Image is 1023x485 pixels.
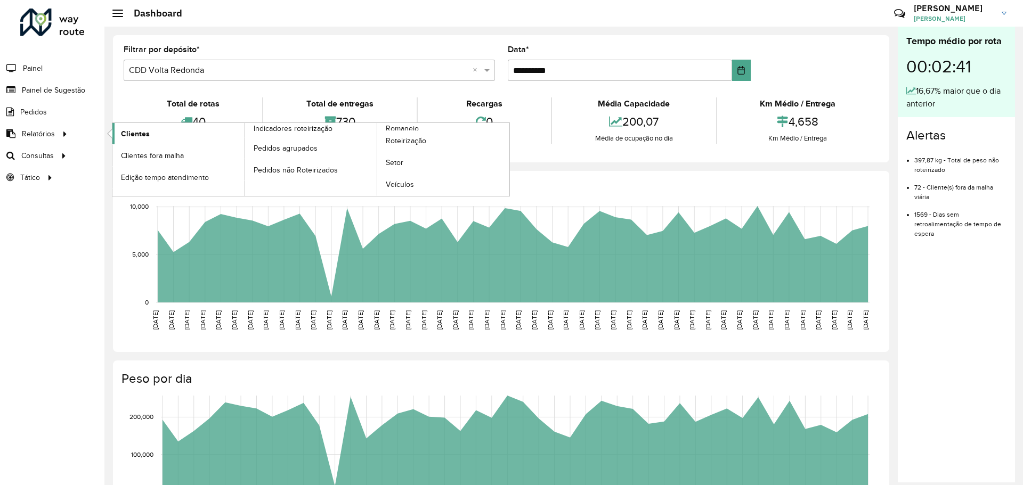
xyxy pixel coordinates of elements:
[531,310,538,330] text: [DATE]
[388,310,395,330] text: [DATE]
[131,451,153,458] text: 100,000
[278,310,285,330] text: [DATE]
[720,97,876,110] div: Km Médio / Entrega
[112,145,245,166] a: Clientes fora malha
[515,310,522,330] text: [DATE]
[436,310,443,330] text: [DATE]
[121,172,209,183] span: Edição tempo atendimento
[266,110,413,133] div: 730
[799,310,806,330] text: [DATE]
[145,299,149,306] text: 0
[152,310,159,330] text: [DATE]
[266,97,413,110] div: Total de entregas
[473,64,482,77] span: Clear all
[688,310,695,330] text: [DATE]
[124,43,200,56] label: Filtrar por depósito
[231,310,238,330] text: [DATE]
[112,123,245,144] a: Clientes
[846,310,853,330] text: [DATE]
[704,310,711,330] text: [DATE]
[21,150,54,161] span: Consultas
[555,97,713,110] div: Média Capacidade
[132,251,149,258] text: 5,000
[467,310,474,330] text: [DATE]
[386,157,403,168] span: Setor
[906,48,1006,85] div: 00:02:41
[247,310,254,330] text: [DATE]
[906,128,1006,143] h4: Alertas
[254,165,338,176] span: Pedidos não Roteirizados
[262,310,269,330] text: [DATE]
[123,7,182,19] h2: Dashboard
[720,133,876,144] div: Km Médio / Entrega
[906,85,1006,110] div: 16,67% maior que o dia anterior
[377,130,509,152] a: Roteirização
[377,174,509,195] a: Veículos
[20,106,47,118] span: Pedidos
[121,371,879,387] h4: Peso por dia
[610,310,616,330] text: [DATE]
[914,14,994,23] span: [PERSON_NAME]
[126,97,259,110] div: Total de rotas
[199,310,206,330] text: [DATE]
[720,310,727,330] text: [DATE]
[121,150,184,161] span: Clientes fora malha
[914,202,1006,239] li: 1569 - Dias sem retroalimentação de tempo de espera
[555,110,713,133] div: 200,07
[112,123,377,196] a: Indicadores roteirização
[129,414,153,421] text: 200,000
[555,133,713,144] div: Média de ocupação no dia
[215,310,222,330] text: [DATE]
[720,110,876,133] div: 4,658
[341,310,348,330] text: [DATE]
[508,43,529,56] label: Data
[626,310,632,330] text: [DATE]
[22,128,55,139] span: Relatórios
[594,310,600,330] text: [DATE]
[483,310,490,330] text: [DATE]
[914,175,1006,202] li: 72 - Cliente(s) fora da malha viária
[783,310,790,330] text: [DATE]
[130,203,149,210] text: 10,000
[245,123,510,196] a: Romaneio
[254,123,332,134] span: Indicadores roteirização
[914,3,994,13] h3: [PERSON_NAME]
[815,310,822,330] text: [DATE]
[121,128,150,139] span: Clientes
[767,310,774,330] text: [DATE]
[732,60,751,81] button: Choose Date
[112,167,245,188] a: Edição tempo atendimento
[888,2,911,25] a: Contato Rápido
[547,310,554,330] text: [DATE]
[420,110,548,133] div: 0
[657,310,664,330] text: [DATE]
[373,310,380,330] text: [DATE]
[736,310,743,330] text: [DATE]
[377,152,509,174] a: Setor
[386,123,419,134] span: Romaneio
[752,310,759,330] text: [DATE]
[20,172,40,183] span: Tático
[404,310,411,330] text: [DATE]
[914,147,1006,175] li: 397,87 kg - Total de peso não roteirizado
[254,143,318,154] span: Pedidos agrupados
[326,310,332,330] text: [DATE]
[245,159,377,180] a: Pedidos não Roteirizados
[562,310,569,330] text: [DATE]
[386,135,426,146] span: Roteirização
[22,85,85,96] span: Painel de Sugestão
[386,179,414,190] span: Veículos
[578,310,585,330] text: [DATE]
[499,310,506,330] text: [DATE]
[357,310,364,330] text: [DATE]
[420,310,427,330] text: [DATE]
[183,310,190,330] text: [DATE]
[420,97,548,110] div: Recargas
[452,310,459,330] text: [DATE]
[641,310,648,330] text: [DATE]
[906,34,1006,48] div: Tempo médio por rota
[245,137,377,159] a: Pedidos agrupados
[23,63,43,74] span: Painel
[831,310,838,330] text: [DATE]
[673,310,680,330] text: [DATE]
